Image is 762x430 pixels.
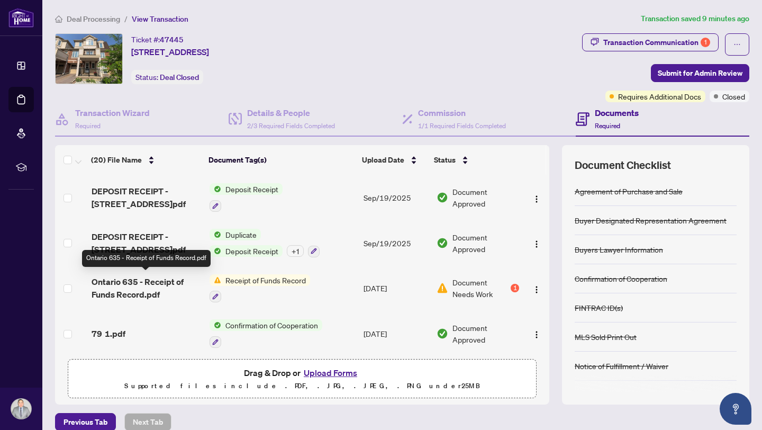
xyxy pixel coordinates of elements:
th: Status [430,145,520,175]
h4: Transaction Wizard [75,106,150,119]
p: Supported files include .PDF, .JPG, .JPEG, .PNG under 25 MB [75,380,530,392]
span: Deal Processing [67,14,120,24]
span: Document Approved [452,186,519,209]
img: Status Icon [210,183,221,195]
span: Status [434,154,456,166]
span: (20) File Name [91,154,142,166]
div: Confirmation of Cooperation [575,273,667,284]
h4: Details & People [247,106,335,119]
td: Sep/19/2025 [359,220,432,266]
span: Drag & Drop orUpload FormsSupported files include .PDF, .JPG, .JPEG, .PNG under25MB [68,360,536,399]
button: Transaction Communication1 [582,33,719,51]
img: Status Icon [210,319,221,331]
button: Logo [528,280,545,297]
span: DEPOSIT RECEIPT - [STREET_ADDRESS]pdf [92,230,201,256]
span: Required [595,122,620,130]
span: Required [75,122,101,130]
h4: Documents [595,106,639,119]
span: Drag & Drop or [244,366,360,380]
img: Document Status [437,237,448,249]
button: Logo [528,189,545,206]
img: Profile Icon [11,399,31,419]
div: 1 [511,284,519,292]
span: Confirmation of Cooperation [221,319,322,331]
article: Transaction saved 9 minutes ago [641,13,749,25]
div: Ontario 635 - Receipt of Funds Record.pdf [82,250,211,267]
img: Status Icon [210,245,221,257]
span: [STREET_ADDRESS] [131,46,209,58]
img: logo [8,8,34,28]
img: Logo [532,240,541,248]
img: Status Icon [210,274,221,286]
td: Sep/19/2025 [359,175,432,220]
div: MLS Sold Print Out [575,331,637,343]
span: 47445 [160,35,184,44]
button: Open asap [720,393,751,425]
img: Document Status [437,192,448,203]
button: Submit for Admin Review [651,64,749,82]
img: Document Status [437,328,448,339]
div: Buyer Designated Representation Agreement [575,214,727,226]
span: 79 1.pdf [92,327,125,340]
span: Duplicate [221,229,261,240]
span: Ontario 635 - Receipt of Funds Record.pdf [92,275,201,301]
div: + 1 [287,245,304,257]
span: Deposit Receipt [221,183,283,195]
div: Agreement of Purchase and Sale [575,185,683,197]
h4: Commission [418,106,506,119]
button: Logo [528,235,545,252]
div: Notice of Fulfillment / Waiver [575,360,668,372]
div: Transaction Communication [603,34,710,51]
img: Status Icon [210,229,221,240]
td: [DATE] [359,266,432,311]
th: Document Tag(s) [204,145,358,175]
li: / [124,13,128,25]
button: Upload Forms [301,366,360,380]
button: Status IconConfirmation of Cooperation [210,319,322,348]
button: Status IconDuplicateStatus IconDeposit Receipt+1 [210,229,320,257]
img: Document Status [437,282,448,294]
th: (20) File Name [87,145,204,175]
button: Logo [528,325,545,342]
span: Submit for Admin Review [658,65,742,82]
span: Receipt of Funds Record [221,274,310,286]
span: Document Needs Work [452,276,509,300]
button: Status IconReceipt of Funds Record [210,274,310,303]
span: home [55,15,62,23]
span: Document Checklist [575,158,671,173]
span: Deal Closed [160,73,199,82]
span: Closed [722,91,745,102]
span: Document Approved [452,231,519,255]
img: Logo [532,330,541,339]
span: 2/3 Required Fields Completed [247,122,335,130]
div: Status: [131,70,203,84]
div: Ticket #: [131,33,184,46]
div: 1 [701,38,710,47]
th: Upload Date [358,145,430,175]
button: Status IconDeposit Receipt [210,183,283,212]
span: ellipsis [733,41,741,48]
div: FINTRAC ID(s) [575,302,623,313]
div: Buyers Lawyer Information [575,244,663,255]
span: DEPOSIT RECEIPT - [STREET_ADDRESS]pdf [92,185,201,210]
img: IMG-E12206688_1.jpg [56,34,122,84]
span: Deposit Receipt [221,245,283,257]
img: Logo [532,285,541,294]
img: Logo [532,195,541,203]
span: View Transaction [132,14,188,24]
span: Upload Date [362,154,404,166]
span: Document Approved [452,322,519,345]
td: [DATE] [359,311,432,356]
span: 1/1 Required Fields Completed [418,122,506,130]
span: Requires Additional Docs [618,91,701,102]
